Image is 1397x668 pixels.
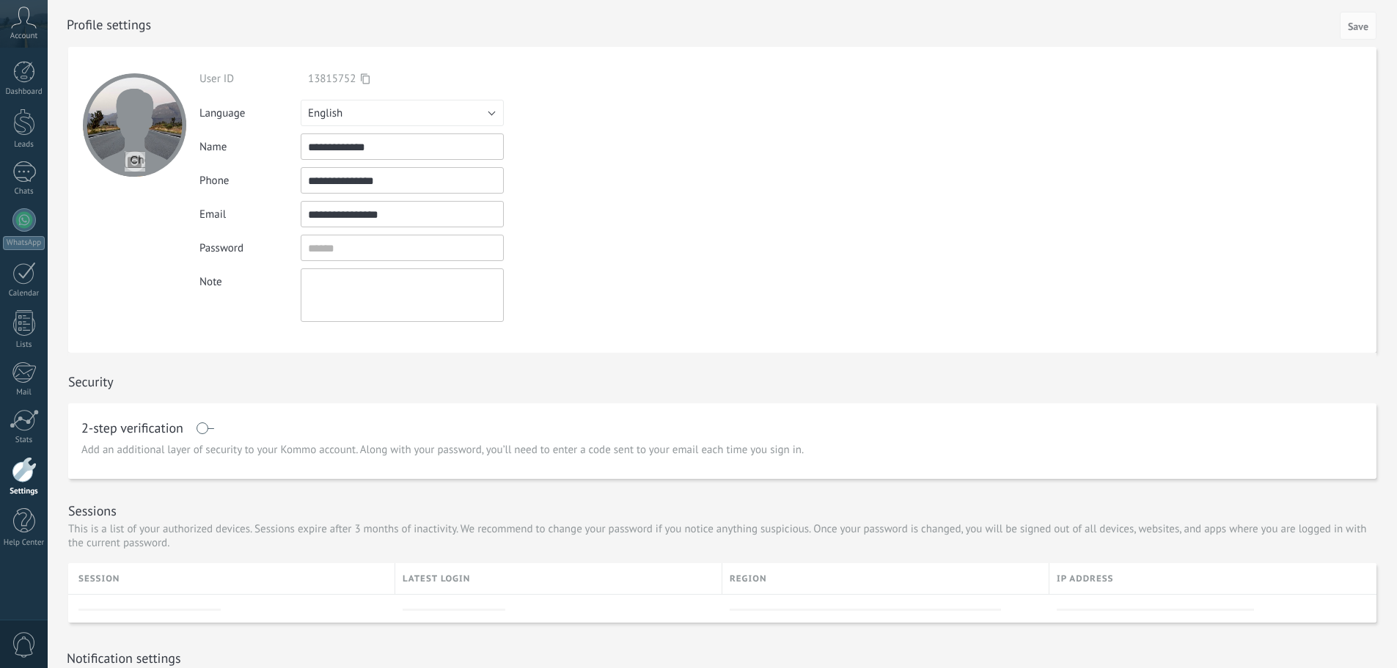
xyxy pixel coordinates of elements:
h1: Sessions [68,502,117,519]
div: Stats [3,436,45,445]
div: Language [199,106,301,120]
h1: Notification settings [67,650,181,667]
div: Mail [3,388,45,397]
p: This is a list of your authorized devices. Sessions expire after 3 months of inactivity. We recom... [68,522,1376,550]
div: Email [199,208,301,221]
div: Chats [3,187,45,197]
div: Note [199,268,301,289]
div: Settings [3,487,45,496]
div: Password [199,241,301,255]
div: User ID [199,72,301,86]
span: 13815752 [308,72,356,86]
span: Account [10,32,37,41]
div: Phone [199,174,301,188]
span: Save [1348,21,1368,32]
div: Region [722,563,1049,594]
div: Ip address [1049,563,1376,594]
div: Leads [3,140,45,150]
div: Calendar [3,289,45,298]
button: Save [1340,12,1376,40]
span: English [308,106,342,120]
div: Help Center [3,538,45,548]
div: Latest login [395,563,722,594]
h1: 2-step verification [81,422,183,434]
h1: Security [68,373,114,390]
span: Add an additional layer of security to your Kommo account. Along with your password, you’ll need ... [81,443,804,458]
div: Session [78,563,395,594]
button: English [301,100,504,126]
div: Dashboard [3,87,45,97]
div: Lists [3,340,45,350]
div: WhatsApp [3,236,45,250]
div: Name [199,140,301,154]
